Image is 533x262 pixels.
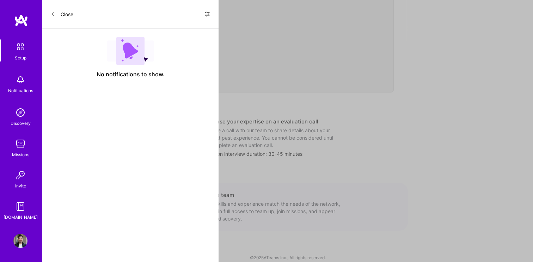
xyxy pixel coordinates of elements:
button: Close [51,8,73,20]
div: Invite [15,182,26,190]
div: Discovery [11,120,31,127]
div: [DOMAIN_NAME] [4,213,38,221]
img: discovery [13,106,27,120]
img: User Avatar [13,234,27,248]
div: Setup [15,54,26,62]
img: setup [13,39,28,54]
a: User Avatar [12,234,29,248]
img: guide book [13,199,27,213]
img: logo [14,14,28,27]
span: No notifications to show. [97,71,165,78]
img: Invite [13,168,27,182]
img: empty [107,37,154,65]
img: teamwork [13,137,27,151]
div: Missions [12,151,29,158]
